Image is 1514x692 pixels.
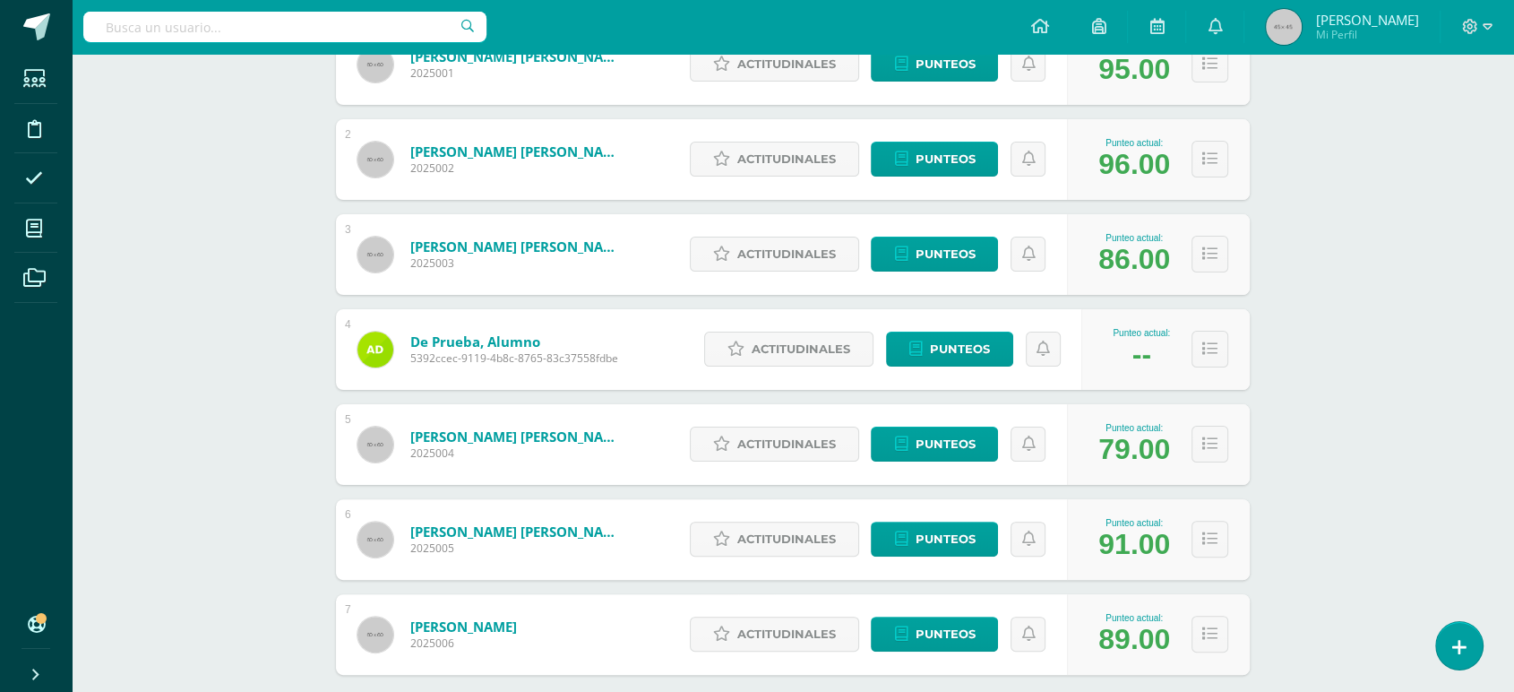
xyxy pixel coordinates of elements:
[83,12,486,42] input: Busca un usuario...
[357,617,393,653] img: 60x60
[1098,243,1170,276] div: 86.00
[345,128,351,141] div: 2
[737,238,836,271] span: Actitudinales
[737,143,836,176] span: Actitudinales
[871,427,998,462] a: Punteos
[915,238,975,271] span: Punteos
[410,618,517,636] a: [PERSON_NAME]
[871,47,998,82] a: Punteos
[690,47,859,82] a: Actitudinales
[1098,518,1170,528] div: Punteo actual:
[737,523,836,556] span: Actitudinales
[410,350,618,366] span: 5392ccec-9119-4b8c-8765-83c37558fdbe
[410,445,625,461] span: 2025004
[915,143,975,176] span: Punteos
[410,65,625,81] span: 2025001
[410,238,625,255] a: [PERSON_NAME] [PERSON_NAME]
[915,48,975,81] span: Punteos
[357,47,393,82] img: 60x60
[1315,27,1418,42] span: Mi Perfil
[1098,623,1170,656] div: 89.00
[345,413,351,426] div: 5
[1098,423,1170,433] div: Punteo actual:
[1098,613,1170,623] div: Punteo actual:
[915,523,975,556] span: Punteos
[345,223,351,236] div: 3
[915,618,975,651] span: Punteos
[752,333,850,366] span: Actitudinales
[690,237,859,272] a: Actitudinales
[1098,433,1170,466] div: 79.00
[690,142,859,177] a: Actitudinales
[345,318,351,331] div: 4
[1266,9,1302,45] img: 45x45
[410,160,625,176] span: 2025002
[1098,53,1170,86] div: 95.00
[357,142,393,177] img: 60x60
[737,618,836,651] span: Actitudinales
[357,427,393,463] img: 60x60
[690,427,859,462] a: Actitudinales
[704,332,873,367] a: Actitudinales
[410,428,625,445] a: [PERSON_NAME] [PERSON_NAME]
[871,237,998,272] a: Punteos
[410,143,625,160] a: [PERSON_NAME] [PERSON_NAME]
[930,333,990,366] span: Punteos
[345,603,351,616] div: 7
[1098,148,1170,181] div: 96.00
[345,508,351,521] div: 6
[1132,338,1151,371] div: --
[737,428,836,461] span: Actitudinales
[410,541,625,556] span: 2025005
[1098,138,1170,148] div: Punteo actual:
[690,617,859,652] a: Actitudinales
[357,522,393,558] img: 60x60
[1315,11,1418,29] span: [PERSON_NAME]
[1113,328,1170,338] div: Punteo actual:
[357,332,393,368] img: e72f666bc7d8d73005af8a08493f6d04.png
[1098,528,1170,561] div: 91.00
[915,428,975,461] span: Punteos
[871,522,998,557] a: Punteos
[690,522,859,557] a: Actitudinales
[871,617,998,652] a: Punteos
[410,48,625,65] a: [PERSON_NAME] [PERSON_NAME]
[737,48,836,81] span: Actitudinales
[871,142,998,177] a: Punteos
[410,523,625,541] a: [PERSON_NAME] [PERSON_NAME]
[410,333,618,350] a: De prueba, Alumno
[886,332,1013,367] a: Punteos
[1098,233,1170,243] div: Punteo actual:
[357,237,393,272] img: 60x60
[410,255,625,271] span: 2025003
[410,636,517,651] span: 2025006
